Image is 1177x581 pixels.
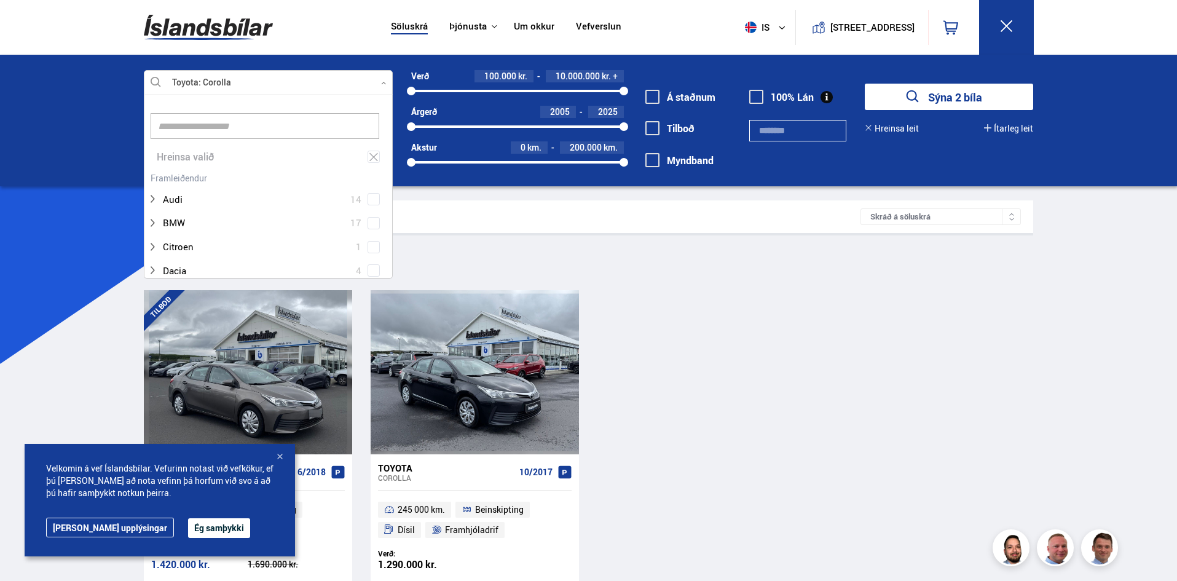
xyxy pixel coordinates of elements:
div: 1.290.000 kr. [378,559,475,570]
div: Verð [411,71,429,81]
label: Myndband [645,155,714,166]
button: Sýna 2 bíla [865,84,1033,110]
img: G0Ugv5HjCgRt.svg [144,7,273,47]
span: km. [527,143,541,152]
label: Tilboð [645,123,695,134]
a: [STREET_ADDRESS] [802,10,921,45]
button: Þjónusta [449,21,487,33]
span: 10/2017 [519,467,553,477]
span: 0 [521,141,526,153]
a: Söluskrá [391,21,428,34]
span: 2005 [550,106,570,117]
span: 1 [356,238,361,256]
button: Hreinsa leit [865,124,919,133]
div: Skráð á söluskrá [860,208,1021,225]
button: [STREET_ADDRESS] [835,22,910,33]
button: is [740,9,795,45]
span: Framhjóladrif [445,523,498,537]
div: 1.420.000 kr. [151,559,248,570]
div: Hreinsa valið [144,145,392,169]
img: siFngHWaQ9KaOqBr.png [1039,531,1076,568]
label: 100% Lán [749,92,814,103]
button: Ég samþykki [188,518,250,538]
button: Ítarleg leit [984,124,1033,133]
div: Leitarniðurstöður 2 bílar [156,210,861,223]
span: 10.000.000 [556,70,600,82]
span: kr. [518,71,527,81]
a: Um okkur [514,21,554,34]
img: nhp88E3Fdnt1Opn2.png [994,531,1031,568]
span: 245 000 km. [398,502,445,517]
div: 1.690.000 kr. [248,560,345,569]
span: is [740,22,771,33]
a: [PERSON_NAME] upplýsingar [46,518,174,537]
img: FbJEzSuNWCJXmdc-.webp [1083,531,1120,568]
span: km. [604,143,618,152]
span: 17 [350,214,361,232]
div: Verð: [378,549,475,558]
span: + [613,71,618,81]
span: 6/2018 [297,467,326,477]
span: kr. [602,71,611,81]
span: Beinskipting [475,502,524,517]
img: svg+xml;base64,PHN2ZyB4bWxucz0iaHR0cDovL3d3dy53My5vcmcvMjAwMC9zdmciIHdpZHRoPSI1MTIiIGhlaWdodD0iNT... [745,22,757,33]
span: 200.000 [570,141,602,153]
span: 14 [350,191,361,208]
div: Árgerð [411,107,437,117]
div: Corolla [378,473,514,482]
div: Toyota [378,462,514,473]
a: Vefverslun [576,21,621,34]
span: 2025 [598,106,618,117]
span: Velkomin á vef Íslandsbílar. Vefurinn notast við vefkökur, ef þú [PERSON_NAME] að nota vefinn þá ... [46,462,274,499]
div: Akstur [411,143,437,152]
span: 100.000 [484,70,516,82]
label: Á staðnum [645,92,715,103]
button: Open LiveChat chat widget [10,5,47,42]
span: 4 [356,262,361,280]
span: Dísil [398,523,415,537]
